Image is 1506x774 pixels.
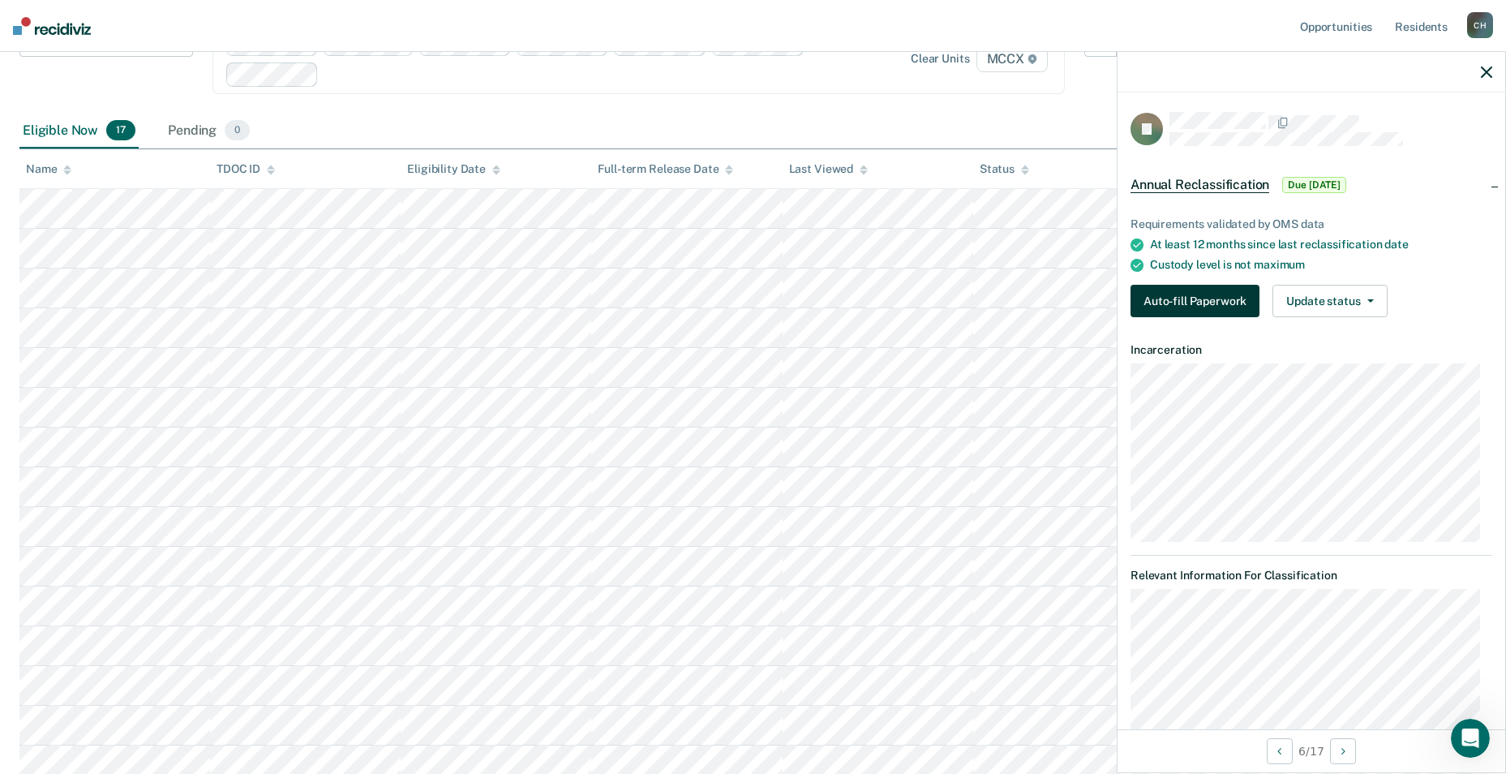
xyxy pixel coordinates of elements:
[1451,719,1490,758] iframe: Intercom live chat
[225,120,250,141] span: 0
[1118,159,1505,211] div: Annual ReclassificationDue [DATE]
[598,162,733,176] div: Full-term Release Date
[217,162,275,176] div: TDOC ID
[106,120,135,141] span: 17
[1150,238,1492,252] div: At least 12 months since last reclassification
[1131,285,1259,317] button: Auto-fill Paperwork
[19,114,139,149] div: Eligible Now
[1254,258,1305,271] span: maximum
[13,17,91,35] img: Recidiviz
[1272,285,1387,317] button: Update status
[165,114,253,149] div: Pending
[1150,258,1492,272] div: Custody level is not
[1131,343,1492,357] dt: Incarceration
[26,162,71,176] div: Name
[1384,238,1408,251] span: date
[1467,12,1493,38] div: C H
[1118,729,1505,772] div: 6 / 17
[1131,569,1492,583] dt: Relevant Information For Classification
[1267,738,1293,764] button: Previous Opportunity
[1131,217,1492,231] div: Requirements validated by OMS data
[976,46,1048,72] span: MCCX
[789,162,868,176] div: Last Viewed
[1330,738,1356,764] button: Next Opportunity
[407,162,500,176] div: Eligibility Date
[1131,285,1266,317] a: Navigate to form link
[1131,177,1269,193] span: Annual Reclassification
[1282,177,1346,193] span: Due [DATE]
[911,52,970,66] div: Clear units
[980,162,1029,176] div: Status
